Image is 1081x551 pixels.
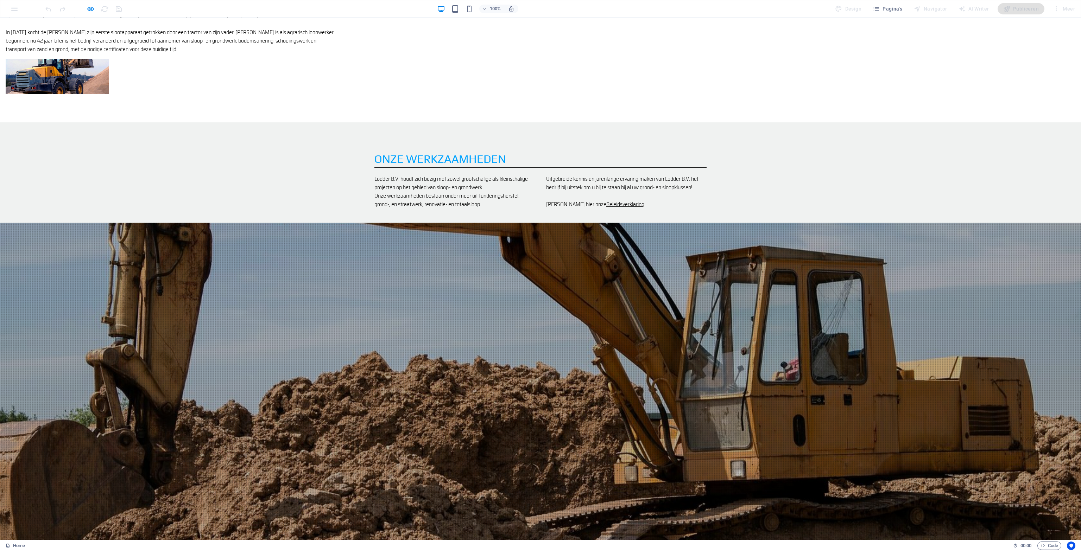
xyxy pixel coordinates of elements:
button: Pagina's [870,3,905,14]
span: Code [1041,542,1058,550]
span: Pagina's [873,5,903,12]
strong: [PERSON_NAME] hier onze [546,182,606,191]
div: Design (Ctrl+Alt+Y) [832,3,864,14]
a: Beleidsverklaring [606,182,644,191]
p: Lodder B.V. houdt zich bezig met zowel grootschalige als kleinschalige projecten op het gebied va... [374,157,707,191]
button: Usercentrics [1067,542,1075,550]
h6: 100% [490,5,501,13]
p: In [DATE] kocht de [PERSON_NAME] zijn eerste slootapparaat getrokken door een tractor van zijn va... [6,11,338,36]
i: Stel bij het wijzigen van de grootte van de weergegeven website automatisch het juist zoomniveau ... [508,6,514,12]
h2: onze werkzaamheden [374,133,707,150]
button: Code [1037,542,1061,550]
button: 100% [479,5,504,13]
span: 00 00 [1020,542,1031,550]
a: Klik om selectie op te heffen, dubbelklik om Pagina's te open [6,542,25,550]
h6: Sessietijd [1013,542,1032,550]
span: : [1025,543,1026,548]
